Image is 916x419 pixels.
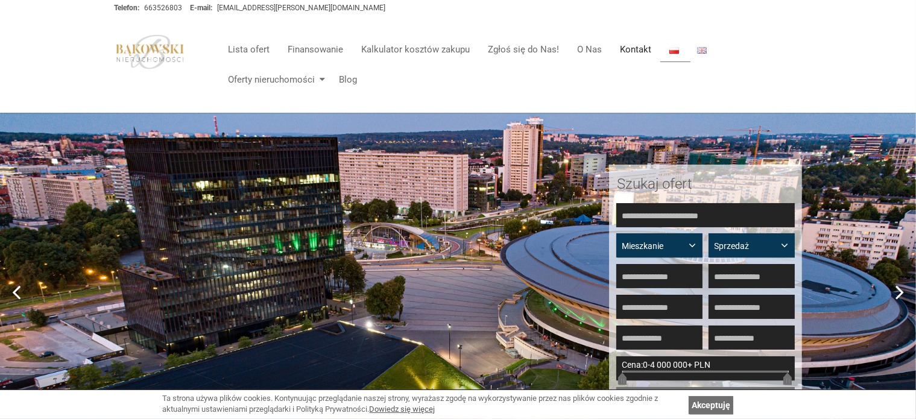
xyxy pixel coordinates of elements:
[330,68,357,92] a: Blog
[651,360,711,370] span: 4 000 000+ PLN
[697,47,707,54] img: English
[611,37,660,61] a: Kontakt
[191,4,213,12] strong: E-mail:
[568,37,611,61] a: O Nas
[370,405,435,414] a: Dowiedz się więcej
[219,37,279,61] a: Lista ofert
[163,393,683,415] div: Ta strona używa plików cookies. Kontynuując przeglądanie naszej strony, wyrażasz zgodę na wykorzy...
[219,68,330,92] a: Oferty nieruchomości
[616,356,795,380] div: -
[689,396,733,414] a: Akceptuję
[622,240,687,252] span: Mieszkanie
[218,4,386,12] a: [EMAIL_ADDRESS][PERSON_NAME][DOMAIN_NAME]
[115,4,140,12] strong: Telefon:
[709,233,795,257] button: Sprzedaż
[715,240,780,252] span: Sprzedaż
[115,34,186,69] img: logo
[643,360,648,370] span: 0
[616,233,703,257] button: Mieszkanie
[622,360,643,370] span: Cena:
[279,37,352,61] a: Finansowanie
[352,37,479,61] a: Kalkulator kosztów zakupu
[669,47,679,54] img: Polski
[145,4,183,12] a: 663526803
[618,176,794,192] h2: Szukaj ofert
[479,37,568,61] a: Zgłoś się do Nas!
